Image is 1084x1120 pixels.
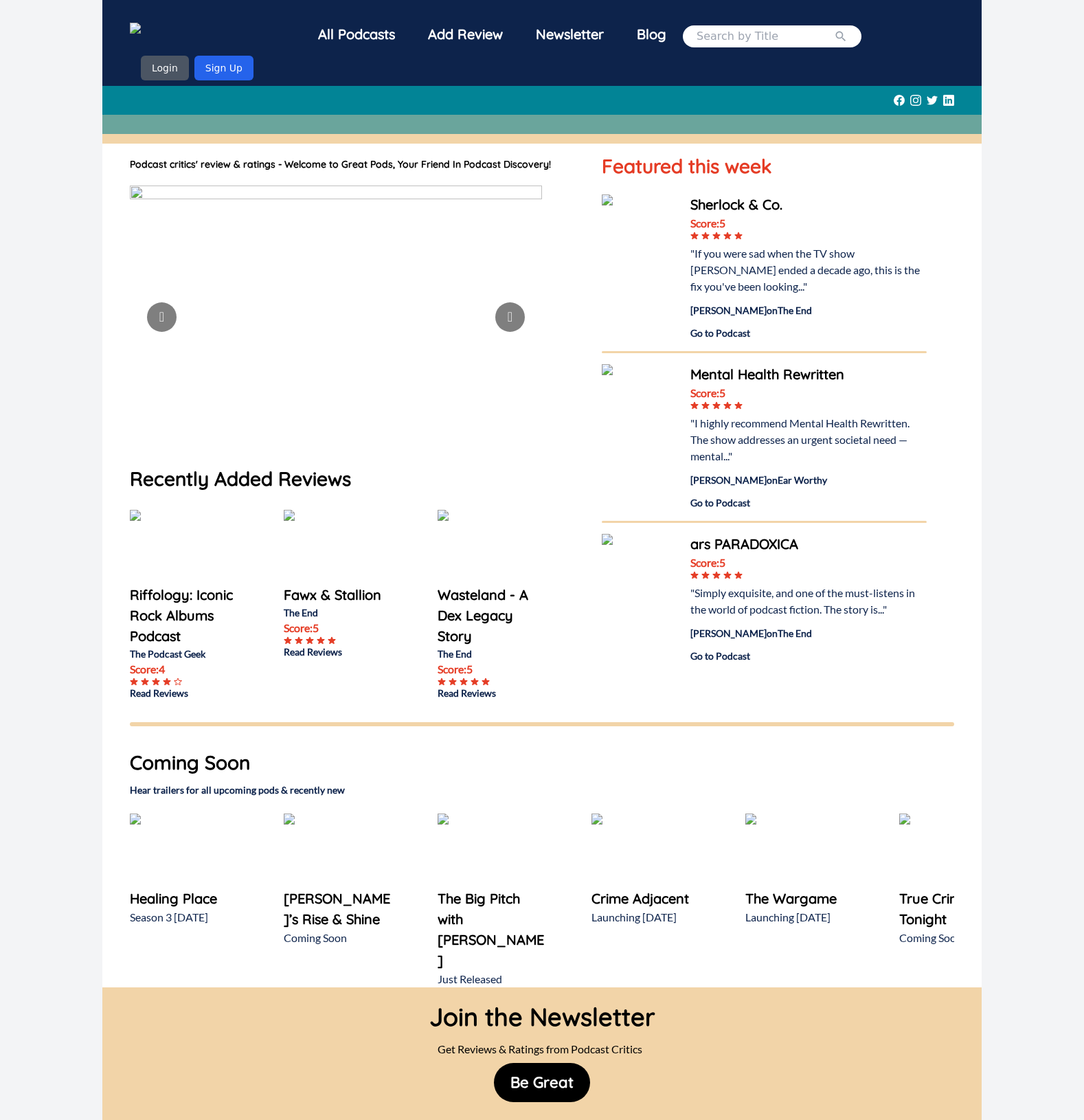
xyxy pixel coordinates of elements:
button: Go to next slide [495,302,525,332]
div: All Podcasts [302,16,411,52]
h1: Featured this week [602,152,927,181]
h1: Recently Added Reviews [130,464,574,493]
img: Healing Place [130,814,205,888]
div: Score: 5 [690,215,927,232]
img: True Crime Tonight [899,814,974,888]
p: Season 3 [DATE] [130,909,240,926]
a: [PERSON_NAME]’s Rise & Shine [284,888,394,930]
div: [PERSON_NAME] on The End [690,626,927,640]
a: Read Reviews [130,686,240,700]
a: Read Reviews [438,686,547,700]
div: "I highly recommend Mental Health Rewritten. The show addresses an urgent societal need — mental..." [690,415,927,464]
div: Get Reviews & Ratings from Podcast Critics [429,1035,655,1063]
img: Nick Jr’s Rise & Shine [284,814,359,888]
p: The End [284,605,394,620]
p: Launching [DATE] [591,909,701,926]
a: Blog [620,16,683,52]
a: Add Review [411,16,519,52]
img: ars PARADOXICA [602,534,677,609]
img: The Big Pitch with Jimmy Carr [438,814,512,888]
a: Mental Health Rewritten [690,364,927,385]
a: The Big Pitch with [PERSON_NAME] [438,888,547,971]
a: Riffology: Iconic Rock Albums Podcast [130,585,240,647]
a: Sherlock & Co. [690,194,927,215]
div: Score: 5 [690,555,927,571]
p: The End [438,647,547,661]
img: Wasteland - A Dex Legacy Story [438,510,512,585]
a: Go to Podcast [690,649,927,663]
a: Crime Adjacent [591,888,701,909]
button: Be Great [494,1063,590,1102]
div: [PERSON_NAME] on The End [690,303,927,317]
button: Login [141,56,189,80]
img: Sherlock & Co. [602,194,677,269]
div: [PERSON_NAME] on Ear Worthy [690,473,927,487]
h1: Coming Soon [130,748,954,777]
img: The Wargame [745,814,820,888]
div: Join the Newsletter [429,987,655,1035]
button: Go to previous slide [147,302,177,332]
p: Score: 5 [438,661,547,677]
img: Crime Adjacent [591,814,666,888]
img: Riffology: Iconic Rock Albums Podcast [130,510,205,585]
div: "Simply exquisite, and one of the must-listens in the world of podcast fiction. The story is..." [690,585,927,618]
button: Sign Up [194,56,253,80]
h1: Podcast critics' review & ratings - Welcome to Great Pods, Your Friend In Podcast Discovery! [130,157,574,172]
div: Score: 5 [690,385,927,401]
a: True Crime Tonight [899,888,1009,930]
p: Score: 5 [284,620,394,636]
p: The Podcast Geek [130,647,240,661]
img: image [130,186,542,448]
div: Newsletter [519,16,620,52]
a: All Podcasts [302,16,411,56]
img: Mental Health Rewritten [602,364,677,439]
a: Go to Podcast [690,326,927,340]
p: Coming Soon [899,930,1009,946]
a: Healing Place [130,888,240,909]
a: Fawx & Stallion [284,585,394,605]
img: Fawx & Stallion [284,510,359,585]
a: Read Reviews [284,645,394,659]
img: GreatPods [130,23,197,39]
p: Launching [DATE] [745,909,855,926]
a: The Wargame [745,888,855,909]
a: ars PARADOXICA [690,534,927,555]
a: Go to Podcast [690,495,927,510]
input: Search by Title [697,28,834,45]
p: Just Released [438,971,547,987]
a: Newsletter [519,16,620,56]
h2: Hear trailers for all upcoming pods & recently new [130,783,954,797]
div: "If you were sad when the TV show [PERSON_NAME] ended a decade ago, this is the fix you've been l... [690,245,927,295]
a: Wasteland - A Dex Legacy Story [438,585,547,647]
p: Coming Soon [284,930,394,946]
p: Score: 4 [130,661,240,677]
